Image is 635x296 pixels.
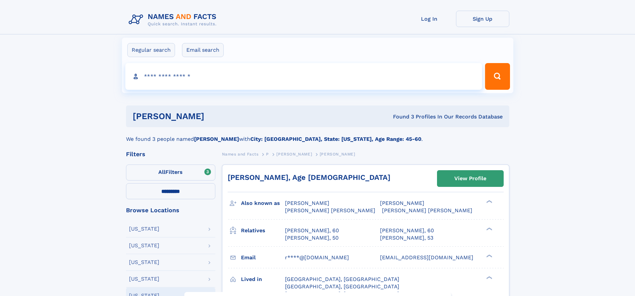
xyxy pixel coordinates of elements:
[285,276,399,282] span: [GEOGRAPHIC_DATA], [GEOGRAPHIC_DATA]
[285,200,329,206] span: [PERSON_NAME]
[285,283,399,290] span: [GEOGRAPHIC_DATA], [GEOGRAPHIC_DATA]
[456,11,509,27] a: Sign Up
[380,254,473,261] span: [EMAIL_ADDRESS][DOMAIN_NAME]
[266,152,269,157] span: P
[299,113,503,120] div: Found 3 Profiles In Our Records Database
[276,150,312,158] a: [PERSON_NAME]
[380,234,433,242] a: [PERSON_NAME], 53
[285,207,375,214] span: [PERSON_NAME] [PERSON_NAME]
[241,274,285,285] h3: Lived in
[485,254,493,258] div: ❯
[382,207,472,214] span: [PERSON_NAME] [PERSON_NAME]
[126,127,509,143] div: We found 3 people named with .
[380,200,424,206] span: [PERSON_NAME]
[266,150,269,158] a: P
[485,200,493,204] div: ❯
[241,198,285,209] h3: Also known as
[126,11,222,29] img: Logo Names and Facts
[241,252,285,263] h3: Email
[285,234,339,242] a: [PERSON_NAME], 50
[250,136,421,142] b: City: [GEOGRAPHIC_DATA], State: [US_STATE], Age Range: 45-60
[320,152,355,157] span: [PERSON_NAME]
[403,11,456,27] a: Log In
[127,43,175,57] label: Regular search
[158,169,165,175] span: All
[485,275,493,280] div: ❯
[437,171,503,187] a: View Profile
[133,112,299,120] h1: [PERSON_NAME]
[129,276,159,282] div: [US_STATE]
[454,171,486,186] div: View Profile
[126,207,215,213] div: Browse Locations
[194,136,239,142] b: [PERSON_NAME]
[222,150,259,158] a: Names and Facts
[182,43,224,57] label: Email search
[380,227,434,234] a: [PERSON_NAME], 60
[276,152,312,157] span: [PERSON_NAME]
[485,63,510,90] button: Search Button
[129,243,159,248] div: [US_STATE]
[126,151,215,157] div: Filters
[285,227,339,234] a: [PERSON_NAME], 60
[126,165,215,181] label: Filters
[485,227,493,231] div: ❯
[129,226,159,232] div: [US_STATE]
[228,173,390,182] a: [PERSON_NAME], Age [DEMOGRAPHIC_DATA]
[125,63,482,90] input: search input
[241,225,285,236] h3: Relatives
[129,260,159,265] div: [US_STATE]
